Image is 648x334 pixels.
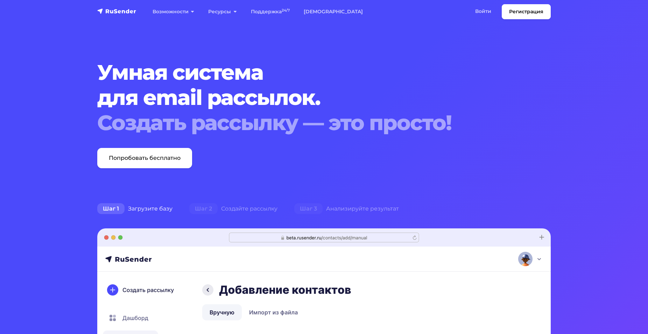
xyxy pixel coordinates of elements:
a: Регистрация [502,4,551,19]
sup: 24/7 [282,8,290,13]
div: Загрузите базу [89,202,181,216]
span: Шаг 3 [294,203,323,214]
a: Войти [468,4,498,19]
h1: Умная система для email рассылок. [97,60,512,135]
a: [DEMOGRAPHIC_DATA] [297,5,370,19]
img: RuSender [97,8,136,15]
span: Шаг 2 [189,203,218,214]
div: Создайте рассылку [181,202,286,216]
span: Шаг 1 [97,203,125,214]
div: Создать рассылку — это просто! [97,110,512,135]
a: Попробовать бесплатно [97,148,192,168]
a: Поддержка24/7 [244,5,297,19]
a: Ресурсы [201,5,244,19]
div: Анализируйте результат [286,202,407,216]
a: Возможности [146,5,201,19]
